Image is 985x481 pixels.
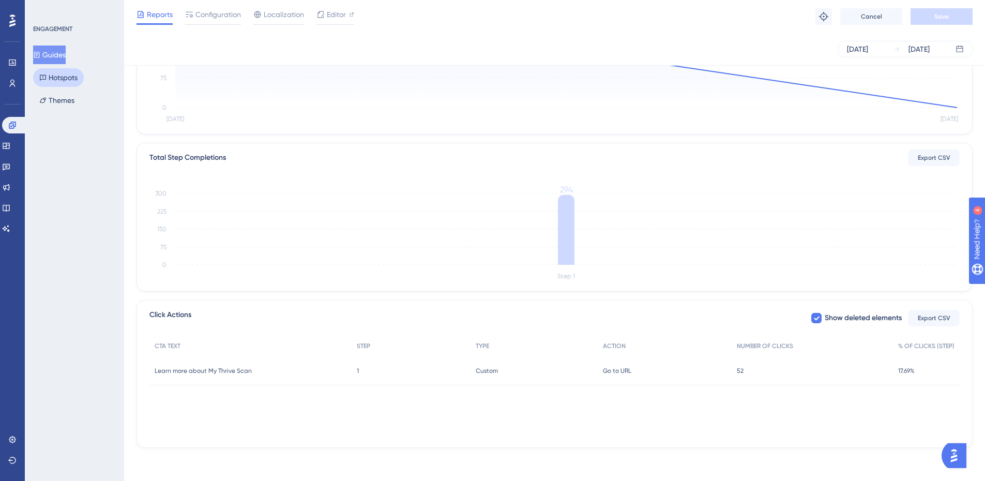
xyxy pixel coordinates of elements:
tspan: 150 [157,226,166,233]
tspan: 75 [160,244,166,251]
span: 17.69% [898,367,915,375]
tspan: [DATE] [941,115,958,123]
iframe: UserGuiding AI Assistant Launcher [942,440,973,471]
span: TYPE [476,342,489,350]
span: Cancel [861,12,882,21]
div: Total Step Completions [149,152,226,164]
tspan: 300 [155,190,166,197]
span: ACTION [603,342,626,350]
span: NUMBER OF CLICKS [737,342,793,350]
tspan: 75 [160,74,166,82]
span: Configuration [195,8,241,21]
span: 1 [357,367,359,375]
span: Learn more about My Thrive Scan [155,367,252,375]
span: CTA TEXT [155,342,180,350]
span: Export CSV [918,314,950,322]
button: Hotspots [33,68,84,87]
span: Editor [327,8,346,21]
div: [DATE] [847,43,868,55]
span: Go to URL [603,367,631,375]
div: [DATE] [908,43,930,55]
span: STEP [357,342,370,350]
span: Reports [147,8,173,21]
div: ENGAGEMENT [33,25,72,33]
tspan: 225 [157,208,166,215]
tspan: 0 [162,261,166,268]
span: Show deleted elements [825,312,902,324]
tspan: 294 [560,185,573,194]
button: Export CSV [908,149,960,166]
span: Need Help? [24,3,65,15]
button: Guides [33,46,66,64]
button: Cancel [840,8,902,25]
span: Localization [264,8,304,21]
div: 4 [72,5,75,13]
span: Custom [476,367,498,375]
tspan: [DATE] [166,115,184,123]
span: 52 [737,367,744,375]
button: Save [911,8,973,25]
button: Export CSV [908,310,960,326]
span: Save [934,12,949,21]
button: Themes [33,91,81,110]
tspan: Step 1 [557,273,575,280]
span: Click Actions [149,309,191,327]
tspan: 0 [162,104,166,111]
span: Export CSV [918,154,950,162]
span: % OF CLICKS (STEP) [898,342,954,350]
